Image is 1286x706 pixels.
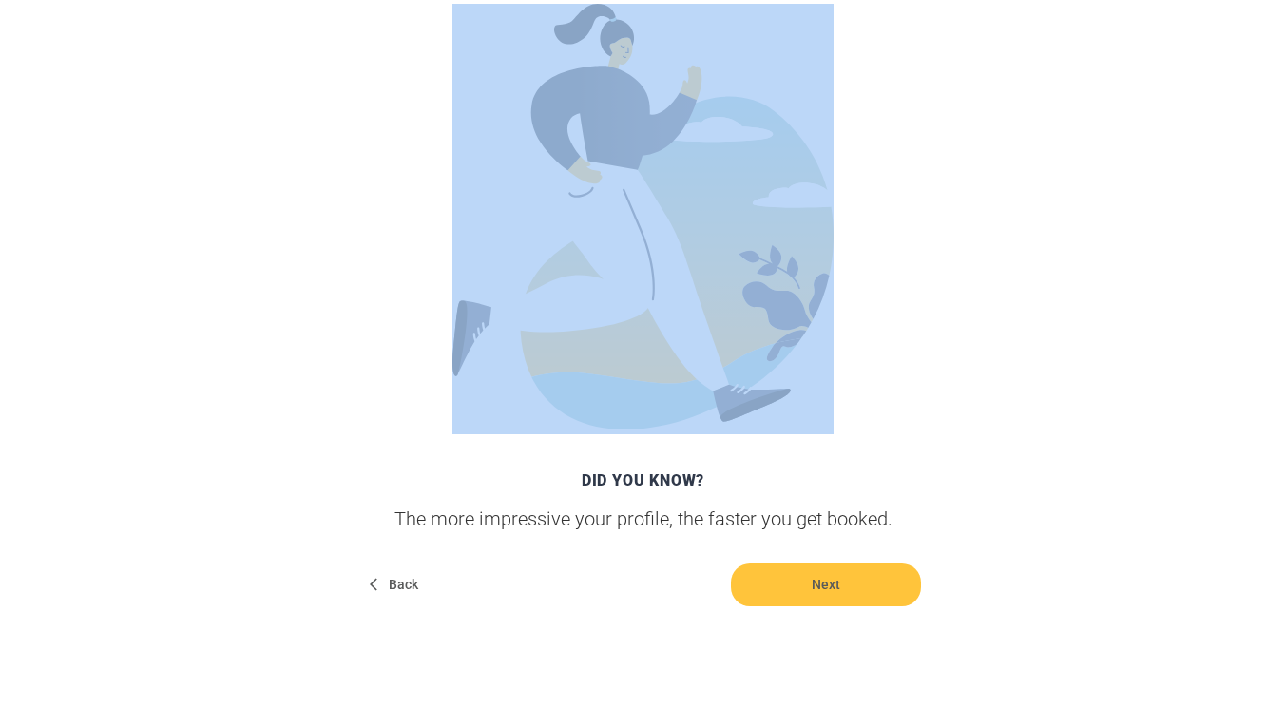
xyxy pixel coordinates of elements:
[452,4,834,429] img: Breezing
[731,563,921,606] button: Next
[358,461,929,499] div: Did you know?
[358,506,929,531] div: The more impressive your profile, the faster you get booked.
[366,563,427,606] button: Back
